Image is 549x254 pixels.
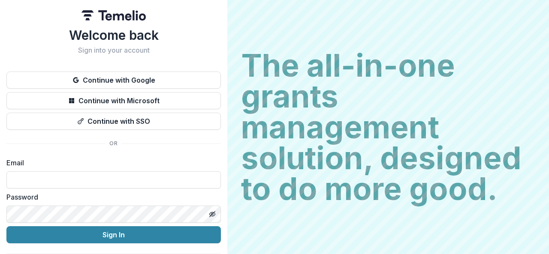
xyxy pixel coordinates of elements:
button: Toggle password visibility [205,207,219,221]
button: Sign In [6,226,221,243]
button: Continue with Google [6,72,221,89]
button: Continue with SSO [6,113,221,130]
label: Password [6,192,216,202]
label: Email [6,158,216,168]
img: Temelio [81,10,146,21]
h1: Welcome back [6,27,221,43]
button: Continue with Microsoft [6,92,221,109]
h2: Sign into your account [6,46,221,54]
